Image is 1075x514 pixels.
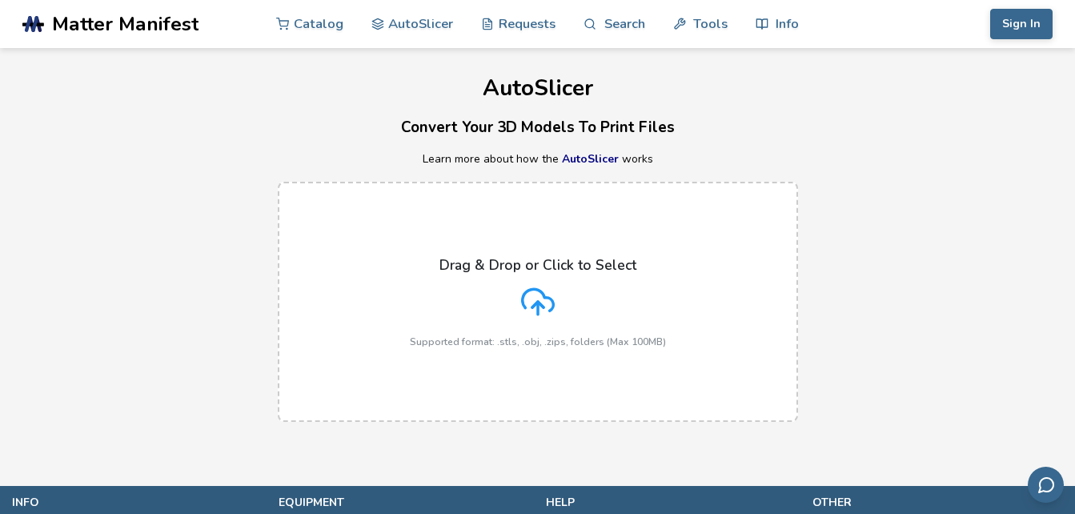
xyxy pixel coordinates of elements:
span: Matter Manifest [52,13,199,35]
p: Drag & Drop or Click to Select [439,257,636,273]
p: other [812,494,1063,511]
p: help [546,494,796,511]
p: equipment [279,494,529,511]
p: info [12,494,263,511]
button: Sign In [990,9,1053,39]
a: AutoSlicer [562,151,619,167]
button: Send feedback via email [1028,467,1064,503]
p: Supported format: .stls, .obj, .zips, folders (Max 100MB) [410,336,666,347]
